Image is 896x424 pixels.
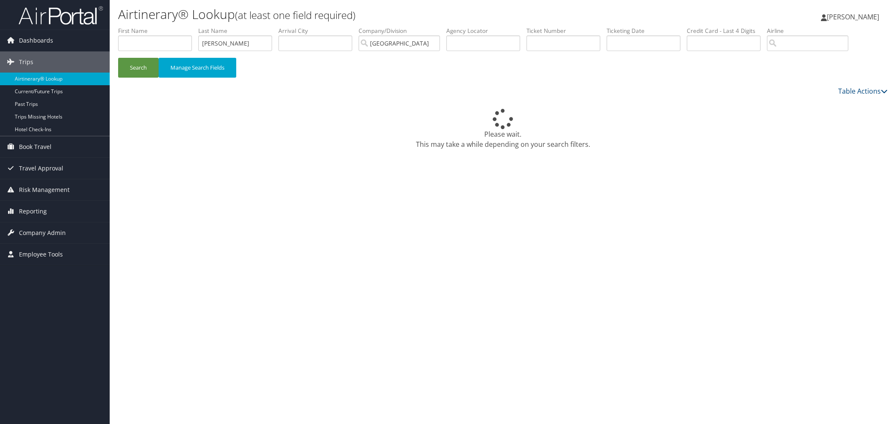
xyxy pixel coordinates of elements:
small: (at least one field required) [235,8,356,22]
label: Ticket Number [526,27,607,35]
img: airportal-logo.png [19,5,103,25]
div: Please wait. This may take a while depending on your search filters. [118,109,888,149]
label: Arrival City [278,27,359,35]
label: First Name [118,27,198,35]
span: Risk Management [19,179,70,200]
h1: Airtinerary® Lookup [118,5,631,23]
button: Manage Search Fields [159,58,236,78]
span: Trips [19,51,33,73]
span: [PERSON_NAME] [827,12,879,22]
span: Company Admin [19,222,66,243]
a: [PERSON_NAME] [821,4,888,30]
label: Ticketing Date [607,27,687,35]
label: Agency Locator [446,27,526,35]
button: Search [118,58,159,78]
label: Company/Division [359,27,446,35]
span: Reporting [19,201,47,222]
label: Credit Card - Last 4 Digits [687,27,767,35]
label: Last Name [198,27,278,35]
label: Airline [767,27,855,35]
span: Dashboards [19,30,53,51]
a: Table Actions [838,86,888,96]
span: Employee Tools [19,244,63,265]
span: Book Travel [19,136,51,157]
span: Travel Approval [19,158,63,179]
